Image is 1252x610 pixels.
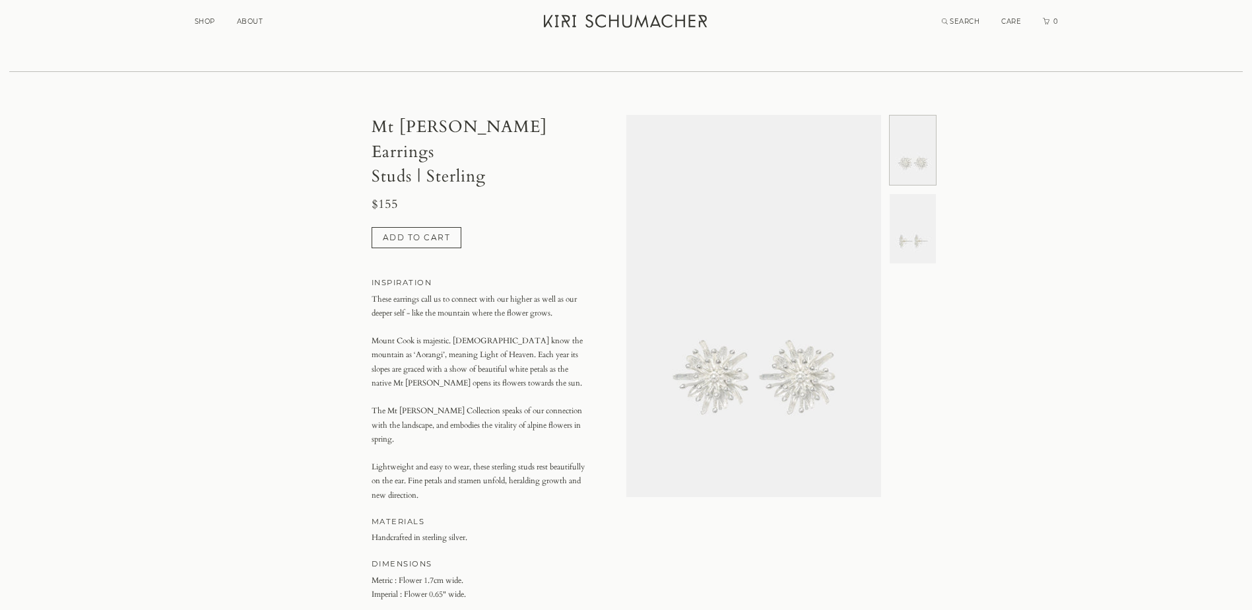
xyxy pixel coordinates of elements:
[372,557,585,571] h4: DIMENSIONS
[372,515,585,529] h4: MATERIALS
[372,197,585,212] h3: $155
[626,115,881,497] img: undefined
[890,194,936,263] img: undefined
[372,115,585,189] h1: Mt [PERSON_NAME] Earrings Studs | Sterling
[237,17,263,26] a: ABOUT
[372,227,462,248] button: Add to cart
[890,116,936,185] img: undefined
[372,404,585,447] p: The Mt [PERSON_NAME] Collection speaks of our connection with the landscape, and embodies the vit...
[1001,17,1021,26] a: CARE
[372,531,585,545] p: Handcrafted in sterling silver.
[372,460,585,503] p: Lightweight and easy to wear, these sterling studs rest beautifully on the ear. Fine petals and s...
[1052,17,1059,26] span: 0
[372,574,585,602] p: Metric : Flower 1.7cm wide. Imperial : Flower 0.65" wide.
[372,334,585,391] p: Mount Cook is majestic. [DEMOGRAPHIC_DATA] know the mountain as ‘Aorangi’, meaning Light of Heave...
[942,17,980,26] a: Search
[1043,17,1059,26] a: Cart
[536,7,717,40] a: Kiri Schumacher Home
[372,292,585,321] p: These earrings call us to connect with our higher as well as our deeper self - like the mountain ...
[372,276,585,290] h4: INSPIRATION
[950,17,979,26] span: SEARCH
[195,17,215,26] a: SHOP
